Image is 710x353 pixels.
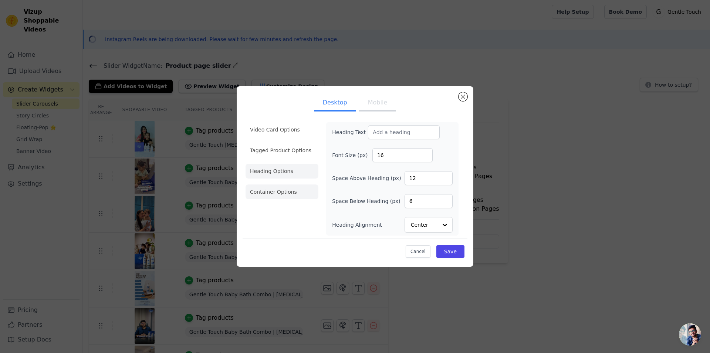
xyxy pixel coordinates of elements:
[359,95,396,111] button: Mobile
[332,129,368,136] label: Heading Text
[314,95,356,111] button: Desktop
[332,174,401,182] label: Space Above Heading (px)
[246,143,318,158] li: Tagged Product Options
[246,122,318,137] li: Video Card Options
[436,245,464,258] button: Save
[406,245,430,258] button: Cancel
[332,197,400,205] label: Space Below Heading (px)
[246,164,318,179] li: Heading Options
[246,184,318,199] li: Container Options
[679,323,701,346] div: Open chat
[332,151,372,159] label: Font Size (px)
[368,125,440,139] input: Add a heading
[332,221,383,229] label: Heading Alignment
[459,92,467,101] button: Close modal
